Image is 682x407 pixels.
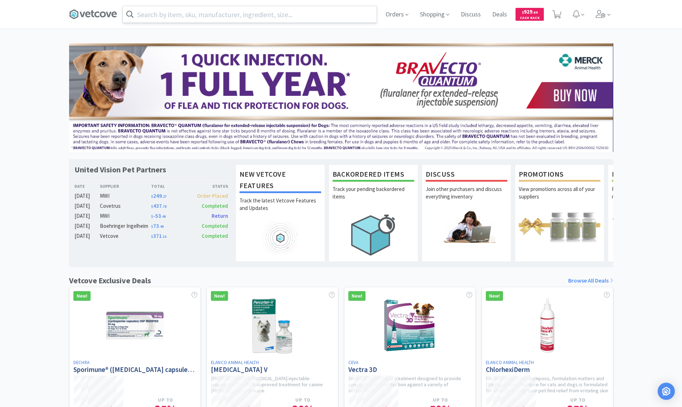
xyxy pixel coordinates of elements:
div: Supplier [100,183,151,190]
span: Order Placed [197,192,228,199]
a: New Vetcove FeaturesTrack the latest Vetcove Features and Updates [236,165,325,262]
div: Vetcove [100,232,151,240]
span: . 49 [159,224,164,229]
a: Discuss [458,11,484,18]
span: . 27 [162,194,166,199]
span: $ [151,224,153,229]
span: $ [151,204,153,209]
span: 73 [151,222,164,229]
span: Completed [202,222,228,229]
div: MWI [100,192,151,200]
h1: Vetcove Exclusive Deals [69,274,151,287]
div: [DATE] [74,222,100,230]
a: $929.69Cash Back [516,5,544,24]
span: Completed [202,232,228,239]
div: Covetrus [100,202,151,210]
span: 437 [151,202,166,209]
span: $ [151,234,153,239]
a: PromotionsView promotions across all of your suppliers [515,165,604,262]
a: [DATE]MWI$-53.49Return [74,212,228,220]
div: Status [190,183,228,190]
span: $ [151,194,153,199]
input: Search by item, sku, manufacturer, ingredient, size... [123,6,377,23]
h4: Up to [547,397,609,403]
h4: Up to [410,397,471,403]
a: Browse All Deals [568,276,613,285]
p: Track your pending backordered items [333,185,414,210]
span: 371 [151,232,166,239]
h4: Up to [272,397,334,403]
img: hero_discuss.png [426,210,507,243]
p: View promotions across all of your suppliers [519,185,600,210]
div: [DATE] [74,232,100,240]
h1: Promotions [519,168,600,182]
img: hero_backorders.png [333,210,414,259]
a: [DATE]Covetrus$437.78Completed [74,202,228,210]
img: 3ffb5edee65b4d9ab6d7b0afa510b01f.jpg [69,43,613,152]
div: [DATE] [74,212,100,220]
a: [DATE]Boehringer Ingelheim$73.49Completed [74,222,228,230]
h1: Discuss [426,168,507,182]
a: [DATE]Vetcove$371.16Completed [74,232,228,240]
span: -53 [151,212,166,219]
a: DiscussJoin other purchasers and discuss everything inventory [422,165,511,262]
span: Completed [202,202,228,209]
a: Deals [489,11,510,18]
span: $ [522,10,524,15]
span: . 16 [162,234,166,239]
div: Boehringer Ingelheim [100,222,151,230]
span: . 69 [532,10,538,15]
span: 929 [522,8,538,15]
span: Cash Back [520,16,540,21]
span: $ [151,214,153,219]
div: MWI [100,212,151,220]
h1: Backordered Items [333,168,414,182]
img: hero_promotions.png [519,210,600,243]
img: hero_feature_roadmap.png [240,222,321,254]
a: Backordered ItemsTrack your pending backordered items [329,165,418,262]
a: [DATE]MWI$249.27Order Placed [74,192,228,200]
div: [DATE] [74,192,100,200]
p: Track the latest Vetcove Features and Updates [240,197,321,222]
div: Open Intercom Messenger [658,383,675,400]
span: . 49 [161,214,166,219]
span: 249 [151,192,166,199]
div: Date [74,183,100,190]
div: [DATE] [74,202,100,210]
span: . 78 [162,204,166,209]
h1: United Vision Pet Partners [74,165,166,175]
p: Join other purchasers and discuss everything inventory [426,185,507,210]
h4: Up to [135,397,197,403]
span: Return [212,212,228,219]
div: Total [151,183,190,190]
h1: New Vetcove Features [240,168,321,193]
